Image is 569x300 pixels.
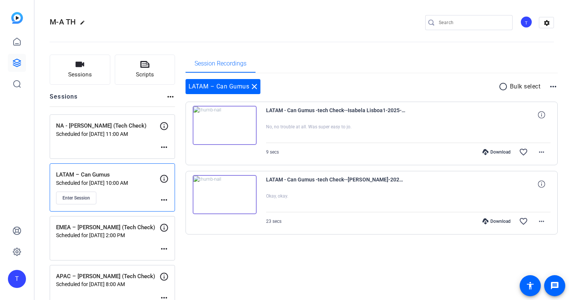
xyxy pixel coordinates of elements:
[499,82,510,91] mat-icon: radio_button_unchecked
[56,122,160,130] p: NA - [PERSON_NAME] (Tech Check)
[11,12,23,24] img: blue-gradient.svg
[56,232,160,238] p: Scheduled for [DATE] 2:00 PM
[50,55,110,85] button: Sessions
[549,82,558,91] mat-icon: more_horiz
[50,92,78,107] h2: Sessions
[136,70,154,79] span: Scripts
[520,16,532,28] div: T
[56,171,160,179] p: LATAM – Can Gumus
[266,149,279,155] span: 9 secs
[510,82,541,91] p: Bulk select
[439,18,507,27] input: Search
[56,272,160,281] p: APAC – [PERSON_NAME] (Tech Check)
[520,16,533,29] ngx-avatar: TSEC
[266,106,405,124] span: LATAM - Can Gumus -tech Check--Isabela Lisboa1-2025-10-02-14-25-54-691-0
[537,148,546,157] mat-icon: more_horiz
[68,70,92,79] span: Sessions
[160,195,169,204] mat-icon: more_horiz
[8,270,26,288] div: T
[56,131,160,137] p: Scheduled for [DATE] 11:00 AM
[266,219,281,224] span: 23 secs
[80,20,89,29] mat-icon: edit
[56,180,160,186] p: Scheduled for [DATE] 10:00 AM
[115,55,175,85] button: Scripts
[160,244,169,253] mat-icon: more_horiz
[539,17,554,29] mat-icon: settings
[479,149,514,155] div: Download
[250,82,259,91] mat-icon: close
[193,106,257,145] img: thumb-nail
[479,218,514,224] div: Download
[62,195,90,201] span: Enter Session
[56,281,160,287] p: Scheduled for [DATE] 8:00 AM
[526,281,535,290] mat-icon: accessibility
[550,281,559,290] mat-icon: message
[266,175,405,193] span: LATAM - Can Gumus -tech Check--[PERSON_NAME]-2025-10-02-10-31-10-211-0
[519,217,528,226] mat-icon: favorite_border
[56,192,96,204] button: Enter Session
[166,92,175,101] mat-icon: more_horiz
[519,148,528,157] mat-icon: favorite_border
[193,175,257,214] img: thumb-nail
[195,61,246,67] span: Session Recordings
[186,79,261,94] div: LATAM – Can Gumus
[537,217,546,226] mat-icon: more_horiz
[50,17,76,26] span: M-A TH
[56,223,160,232] p: EMEA – [PERSON_NAME] (Tech Check)
[160,143,169,152] mat-icon: more_horiz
